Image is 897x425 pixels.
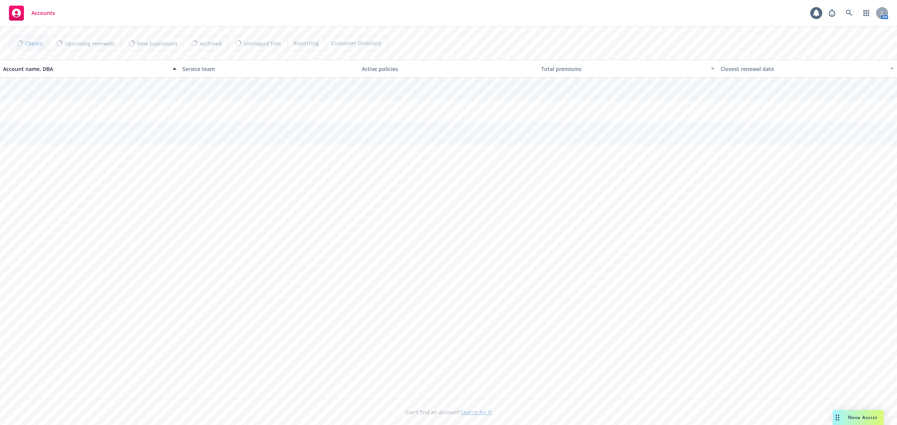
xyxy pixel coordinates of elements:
[6,3,58,24] a: Accounts
[31,10,55,16] span: Accounts
[200,40,222,47] span: Archived
[65,40,115,47] span: Upcoming renewals
[362,65,535,73] div: Active policies
[833,410,842,425] div: Drag to move
[331,39,382,47] span: Customer Directory
[824,6,839,21] a: Report a Bug
[842,6,857,21] a: Search
[833,410,884,425] button: Nova Assist
[721,65,886,73] div: Closest renewal date
[293,39,319,47] span: Reporting
[182,65,356,73] div: Service team
[244,40,281,47] span: Untriaged files
[359,60,538,78] button: Active policies
[137,40,178,47] span: New businesses
[3,65,168,73] div: Account name, DBA
[848,414,878,421] span: Nova Assist
[538,60,718,78] button: Total premiums
[718,60,897,78] button: Closest renewal date
[25,40,43,47] span: Clients
[179,60,359,78] button: Service team
[859,6,874,21] a: Switch app
[461,409,491,416] a: Search for it
[406,408,491,416] span: Can't find an account?
[541,65,706,73] div: Total premiums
